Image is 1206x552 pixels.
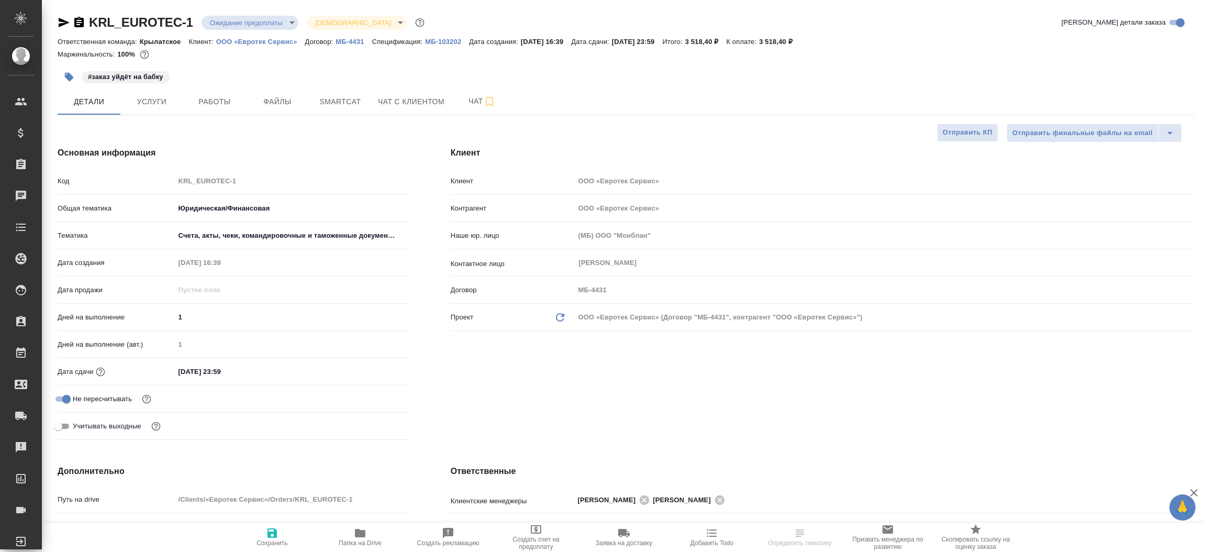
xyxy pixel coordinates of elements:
[175,173,409,189] input: Пустое поле
[216,37,305,46] a: ООО «Евротек Сервис»
[575,308,1194,326] div: ООО «Евротек Сервис» (Договор "МБ-4431", контрагент "ООО «Евротек Сервис»")
[89,15,193,29] a: KRL_EUROTEC-1
[612,38,663,46] p: [DATE] 23:59
[58,38,140,46] p: Ответственная команда:
[1174,496,1191,518] span: 🙏
[1012,127,1153,139] span: Отправить финальные файлы на email
[339,539,382,547] span: Папка на Drive
[216,38,305,46] p: ООО «Евротек Сервис»
[58,258,175,268] p: Дата создания
[451,230,575,241] p: Наше юр. лицо
[938,536,1013,550] span: Скопировать ссылку на оценку заказа
[653,493,728,506] div: [PERSON_NAME]
[850,536,925,550] span: Призвать менеджера по развитию
[1062,17,1166,28] span: [PERSON_NAME] детали заказа
[207,18,286,27] button: Ожидание предоплаты
[58,285,175,295] p: Дата продажи
[575,282,1194,297] input: Пустое поле
[175,282,266,297] input: Пустое поле
[726,38,759,46] p: К оплате:
[58,339,175,350] p: Дней на выполнение (авт.)
[149,419,163,433] button: Выбери, если сб и вс нужно считать рабочими днями для выполнения заказа.
[653,495,717,505] span: [PERSON_NAME]
[307,16,407,30] div: Ожидание предоплаты
[451,203,575,214] p: Контрагент
[575,201,1194,216] input: Пустое поле
[578,495,642,505] span: [PERSON_NAME]
[228,523,316,552] button: Сохранить
[521,38,572,46] p: [DATE] 16:39
[575,228,1194,243] input: Пустое поле
[252,95,303,108] span: Файлы
[81,72,171,81] span: заказ уйдёт на бабку
[336,38,372,46] p: МБ-4431
[73,394,132,404] span: Не пересчитывать
[378,95,444,108] span: Чат с клиентом
[425,37,469,46] a: МБ-103202
[88,72,163,82] p: #заказ уйдёт на бабку
[138,48,151,61] button: 0.00 RUB;
[662,38,685,46] p: Итого:
[759,38,800,46] p: 3 518,40 ₽
[189,95,240,108] span: Работы
[336,37,372,46] a: МБ-4431
[404,523,492,552] button: Создать рекламацию
[451,147,1194,159] h4: Клиент
[315,95,365,108] span: Smartcat
[73,421,141,432] span: Учитывать выходные
[932,523,1020,552] button: Скопировать ссылку на оценку заказа
[943,127,992,139] span: Отправить КП
[175,492,409,507] input: Пустое поле
[580,523,668,552] button: Заявка на доставку
[58,50,117,58] p: Маржинальность:
[94,365,107,379] button: Если добавить услуги и заполнить их объемом, то дата рассчитается автоматически
[140,392,153,406] button: Включи, если не хочешь, чтобы указанная дата сдачи изменилась после переставления заказа в 'Подтв...
[685,38,727,46] p: 3 518,40 ₽
[668,523,756,552] button: Добавить Todo
[457,95,507,108] span: Чат
[451,522,528,532] p: Ответственная команда
[58,16,70,29] button: Скопировать ссылку для ЯМессенджера
[58,312,175,323] p: Дней на выполнение
[578,493,653,506] div: [PERSON_NAME]
[451,259,575,269] p: Контактное лицо
[372,38,425,46] p: Спецификация:
[175,337,409,352] input: Пустое поле
[58,367,94,377] p: Дата сдачи
[498,536,574,550] span: Создать счет на предоплату
[58,494,175,505] p: Путь на drive
[937,124,998,142] button: Отправить КП
[316,523,404,552] button: Папка на Drive
[58,65,81,89] button: Добавить тэг
[1007,124,1158,142] button: Отправить финальные файлы на email
[58,176,175,186] p: Код
[768,539,831,547] span: Определить тематику
[256,539,288,547] span: Сохранить
[575,173,1194,189] input: Пустое поле
[425,38,469,46] p: МБ-103202
[64,95,114,108] span: Детали
[1007,124,1182,142] div: split button
[596,539,652,547] span: Заявка на доставку
[58,203,175,214] p: Общая тематика
[175,519,409,534] input: ✎ Введи что-нибудь
[188,38,216,46] p: Клиент:
[73,16,85,29] button: Скопировать ссылку
[451,496,575,506] p: Клиентские менеджеры
[175,255,266,270] input: Пустое поле
[451,176,575,186] p: Клиент
[451,465,1194,478] h4: Ответственные
[1169,494,1196,521] button: 🙏
[690,539,733,547] span: Добавить Todo
[175,227,409,245] div: Счета, акты, чеки, командировочные и таможенные документы
[483,95,496,108] svg: Подписаться
[58,465,409,478] h4: Дополнительно
[140,38,189,46] p: Крылатское
[175,200,409,217] div: Юридическая/Финансовая
[451,312,474,323] p: Проект
[417,539,479,547] span: Создать рекламацию
[413,16,427,29] button: Доп статусы указывают на важность/срочность заказа
[312,18,394,27] button: [DEMOGRAPHIC_DATA]
[202,16,298,30] div: Ожидание предоплаты
[571,38,611,46] p: Дата сдачи:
